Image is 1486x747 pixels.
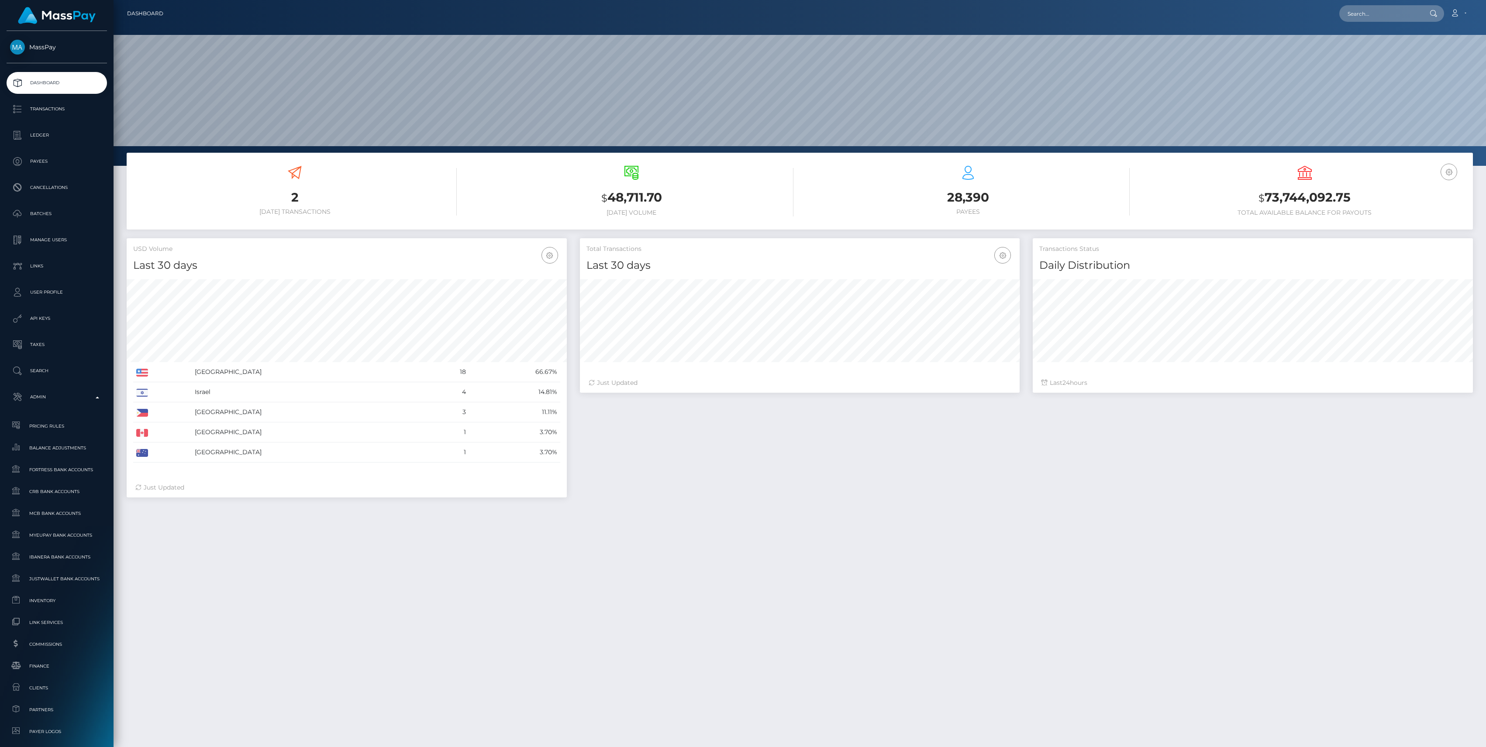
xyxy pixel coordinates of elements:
img: PH.png [136,409,148,417]
span: Inventory [10,596,103,606]
td: 1 [429,422,469,442]
td: 11.11% [469,402,560,422]
h3: 28,390 [807,189,1130,206]
a: Search [7,360,107,382]
h5: Total Transactions [586,245,1014,254]
td: 3 [429,402,469,422]
h4: Last 30 days [133,258,560,273]
a: Payer Logos [7,722,107,741]
p: Cancellations [10,181,103,194]
a: Ibanera Bank Accounts [7,548,107,566]
h4: Last 30 days [586,258,1014,273]
img: AU.png [136,449,148,457]
span: 24 [1062,379,1070,387]
a: Batches [7,203,107,225]
a: Finance [7,657,107,675]
a: JustWallet Bank Accounts [7,569,107,588]
span: MassPay [7,43,107,51]
a: Commissions [7,635,107,654]
a: Ledger [7,124,107,146]
td: 66.67% [469,362,560,382]
a: API Keys [7,308,107,329]
h3: 73,744,092.75 [1143,189,1466,207]
p: Manage Users [10,233,103,247]
span: Finance [10,661,103,671]
td: 3.70% [469,442,560,463]
td: 14.81% [469,382,560,402]
td: [GEOGRAPHIC_DATA] [192,422,429,442]
input: Search... [1339,5,1421,22]
span: Pricing Rules [10,421,103,431]
span: MCB Bank Accounts [10,508,103,518]
span: Fortress Bank Accounts [10,465,103,475]
span: Link Services [10,617,103,627]
td: 18 [429,362,469,382]
p: Payees [10,155,103,168]
a: Cancellations [7,177,107,199]
span: CRB Bank Accounts [10,487,103,497]
p: Search [10,364,103,377]
span: Balance Adjustments [10,443,103,453]
img: MassPay [10,40,25,55]
td: 3.70% [469,422,560,442]
h5: USD Volume [133,245,560,254]
h5: Transactions Status [1039,245,1466,254]
span: Clients [10,683,103,693]
a: User Profile [7,281,107,303]
a: Dashboard [7,72,107,94]
a: Partners [7,700,107,719]
div: Just Updated [135,483,558,492]
span: Payer Logos [10,726,103,737]
a: Link Services [7,613,107,632]
span: MyEUPay Bank Accounts [10,530,103,540]
img: MassPay Logo [18,7,96,24]
div: Just Updated [589,378,1011,387]
a: MyEUPay Bank Accounts [7,526,107,545]
div: Last hours [1041,378,1464,387]
a: Links [7,255,107,277]
a: Transactions [7,98,107,120]
h3: 2 [133,189,457,206]
h6: [DATE] Transactions [133,208,457,216]
a: Admin [7,386,107,408]
a: Fortress Bank Accounts [7,460,107,479]
a: Dashboard [127,4,163,23]
img: CA.png [136,429,148,437]
p: Links [10,260,103,273]
a: Clients [7,678,107,697]
h4: Daily Distribution [1039,258,1466,273]
p: Dashboard [10,76,103,89]
p: Taxes [10,338,103,351]
p: Admin [10,391,103,404]
td: [GEOGRAPHIC_DATA] [192,362,429,382]
span: Commissions [10,639,103,649]
small: $ [1258,192,1265,204]
a: CRB Bank Accounts [7,482,107,501]
td: Israel [192,382,429,402]
p: User Profile [10,286,103,299]
span: Ibanera Bank Accounts [10,552,103,562]
td: [GEOGRAPHIC_DATA] [192,402,429,422]
h6: [DATE] Volume [470,209,793,216]
p: Transactions [10,103,103,116]
span: Partners [10,705,103,715]
small: $ [601,192,607,204]
p: API Keys [10,312,103,325]
h3: 48,711.70 [470,189,793,207]
span: JustWallet Bank Accounts [10,574,103,584]
p: Batches [10,207,103,220]
a: Taxes [7,334,107,356]
h6: Total Available Balance for Payouts [1143,209,1466,216]
a: MCB Bank Accounts [7,504,107,523]
a: Pricing Rules [7,417,107,435]
img: US.png [136,369,148,377]
td: 4 [429,382,469,402]
p: Ledger [10,129,103,142]
a: Payees [7,151,107,172]
a: Manage Users [7,229,107,251]
h6: Payees [807,208,1130,216]
td: 1 [429,442,469,463]
a: Balance Adjustments [7,439,107,457]
img: IL.png [136,389,148,397]
a: Inventory [7,591,107,610]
